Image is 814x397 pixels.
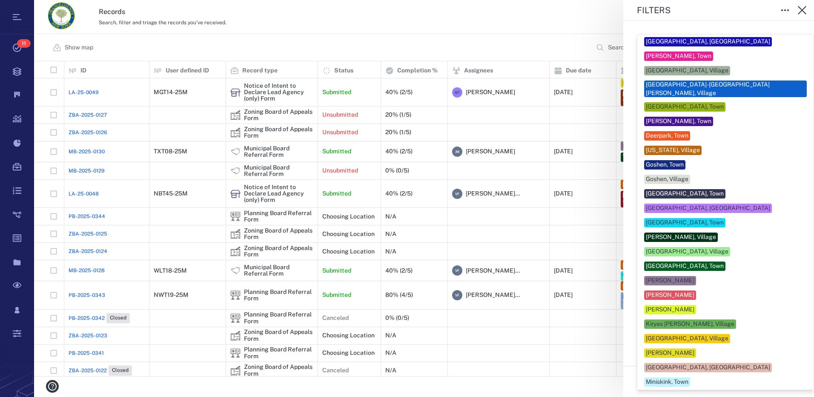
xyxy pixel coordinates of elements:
[646,66,728,75] div: [GEOGRAPHIC_DATA], Village
[646,161,684,169] div: Goshen, Town
[646,103,724,111] div: [GEOGRAPHIC_DATA], Town
[646,233,716,242] div: [PERSON_NAME], Village
[646,219,724,227] div: [GEOGRAPHIC_DATA], Town
[646,81,805,97] div: [GEOGRAPHIC_DATA]-[GEOGRAPHIC_DATA][PERSON_NAME], Village
[646,175,688,184] div: Goshen, Village
[646,37,770,46] div: [GEOGRAPHIC_DATA], [GEOGRAPHIC_DATA]
[646,247,728,256] div: [GEOGRAPHIC_DATA], Village
[646,276,694,285] div: [PERSON_NAME]
[646,305,694,314] div: [PERSON_NAME]
[646,334,728,343] div: [GEOGRAPHIC_DATA], Village
[19,6,37,14] span: Help
[646,349,694,357] div: [PERSON_NAME]
[646,132,688,140] div: Deerpark, Town
[646,320,734,328] div: Kiryas [PERSON_NAME], Village
[646,291,694,299] div: [PERSON_NAME]
[646,204,770,213] div: [GEOGRAPHIC_DATA], [GEOGRAPHIC_DATA]
[646,262,724,270] div: [GEOGRAPHIC_DATA], Town
[646,52,711,60] div: [PERSON_NAME], Town
[646,117,711,126] div: [PERSON_NAME], Town
[646,190,724,198] div: [GEOGRAPHIC_DATA], Town
[646,146,700,155] div: [US_STATE], Village
[646,378,688,386] div: Miniskink, Town
[646,363,770,372] div: [GEOGRAPHIC_DATA], [GEOGRAPHIC_DATA]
